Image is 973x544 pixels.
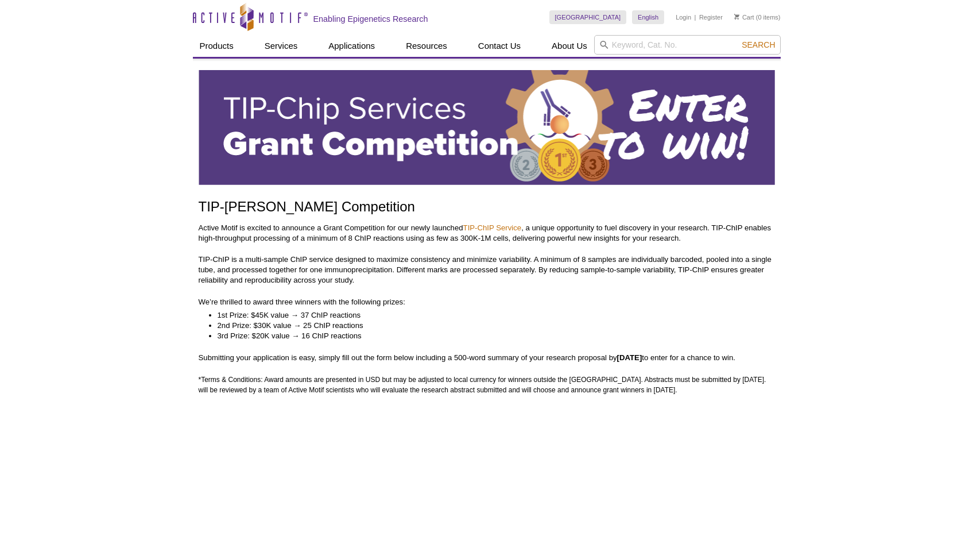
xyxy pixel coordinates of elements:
[695,10,696,24] li: |
[199,199,775,216] h1: TIP-[PERSON_NAME] Competition
[199,254,775,285] p: TIP-ChIP is a multi-sample ChIP service designed to maximize consistency and minimize variability...
[545,35,594,57] a: About Us
[617,353,642,362] strong: [DATE]
[463,223,522,232] a: TIP-ChIP Service
[321,35,382,57] a: Applications
[734,14,739,20] img: Your Cart
[313,14,428,24] h2: Enabling Epigenetics Research
[471,35,528,57] a: Contact Us
[258,35,305,57] a: Services
[199,223,775,244] p: Active Motif is excited to announce a Grant Competition for our newly launched , a unique opportu...
[218,310,763,321] li: 1st Prize: $45K value → 37 ChIP reactions
[199,297,775,307] p: We’re thrilled to award three winners with the following prizes:
[549,10,627,24] a: [GEOGRAPHIC_DATA]
[632,10,664,24] a: English
[699,13,723,21] a: Register
[193,35,241,57] a: Products
[742,40,775,49] span: Search
[199,375,775,395] p: *Terms & Conditions: Award amounts are presented in USD but may be adjusted to local currency for...
[218,331,763,341] li: 3rd Prize: $20K value → 16 ChIP reactions
[199,70,775,185] img: Active Motif TIP-ChIP Services Grant Competition
[738,40,778,50] button: Search
[734,13,754,21] a: Cart
[594,35,781,55] input: Keyword, Cat. No.
[399,35,454,57] a: Resources
[199,353,775,363] p: Submitting your application is easy, simply fill out the form below including a 500-word summary ...
[734,10,781,24] li: (0 items)
[676,13,691,21] a: Login
[218,321,763,331] li: 2nd Prize: $30K value → 25 ChIP reactions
